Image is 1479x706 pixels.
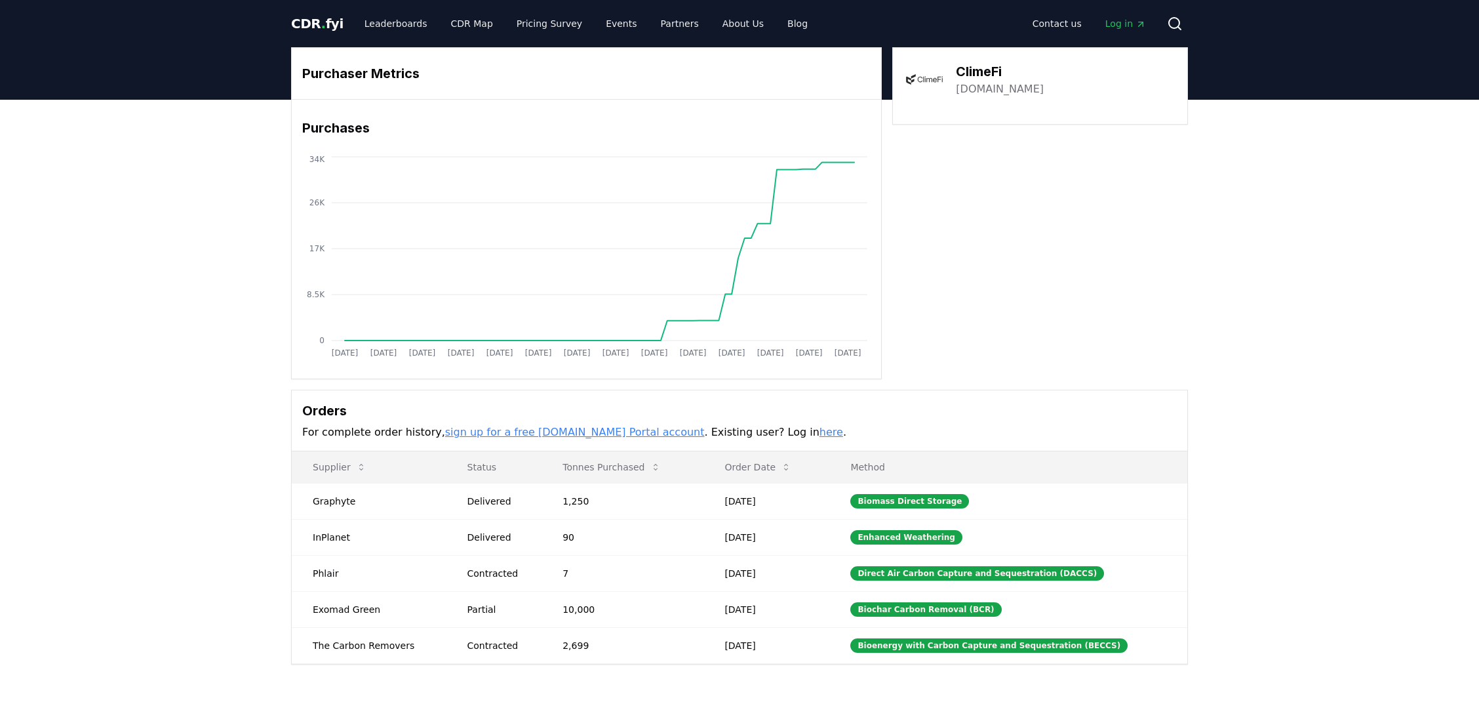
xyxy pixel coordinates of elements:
[777,12,818,35] a: Blog
[292,591,446,627] td: Exomad Green
[703,555,829,591] td: [DATE]
[354,12,818,35] nav: Main
[850,530,962,545] div: Enhanced Weathering
[302,401,1177,421] h3: Orders
[641,348,668,358] tspan: [DATE]
[467,639,532,652] div: Contracted
[292,627,446,663] td: The Carbon Removers
[292,519,446,555] td: InPlanet
[542,483,703,519] td: 1,250
[835,348,861,358] tspan: [DATE]
[467,531,532,544] div: Delivered
[719,348,745,358] tspan: [DATE]
[292,555,446,591] td: Phlair
[542,591,703,627] td: 10,000
[302,425,1177,440] p: For complete order history, . Existing user? Log in .
[542,555,703,591] td: 7
[457,461,532,474] p: Status
[332,348,359,358] tspan: [DATE]
[292,483,446,519] td: Graphyte
[595,12,647,35] a: Events
[552,454,671,480] button: Tonnes Purchased
[850,494,969,509] div: Biomass Direct Storage
[309,198,325,207] tspan: 26K
[956,81,1044,97] a: [DOMAIN_NAME]
[291,14,344,33] a: CDR.fyi
[850,566,1104,581] div: Direct Air Carbon Capture and Sequestration (DACCS)
[291,16,344,31] span: CDR fyi
[1105,17,1146,30] span: Log in
[1095,12,1156,35] a: Log in
[850,638,1128,653] div: Bioenergy with Carbon Capture and Sequestration (BECCS)
[906,61,943,98] img: ClimeFi-logo
[650,12,709,35] a: Partners
[467,603,532,616] div: Partial
[370,348,397,358] tspan: [DATE]
[1022,12,1156,35] nav: Main
[467,567,532,580] div: Contracted
[703,483,829,519] td: [DATE]
[441,12,503,35] a: CDR Map
[302,118,871,138] h3: Purchases
[309,244,325,253] tspan: 17K
[564,348,591,358] tspan: [DATE]
[850,602,1001,617] div: Biochar Carbon Removal (BCR)
[602,348,629,358] tspan: [DATE]
[321,16,326,31] span: .
[302,64,871,83] h3: Purchaser Metrics
[714,454,802,480] button: Order Date
[302,454,377,480] button: Supplier
[840,461,1177,474] p: Method
[757,348,784,358] tspan: [DATE]
[819,426,843,438] a: here
[703,627,829,663] td: [DATE]
[712,12,774,35] a: About Us
[467,495,532,508] div: Delivered
[506,12,593,35] a: Pricing Survey
[796,348,823,358] tspan: [DATE]
[448,348,475,358] tspan: [DATE]
[307,290,325,299] tspan: 8.5K
[1022,12,1092,35] a: Contact us
[680,348,707,358] tspan: [DATE]
[445,426,705,438] a: sign up for a free [DOMAIN_NAME] Portal account
[486,348,513,358] tspan: [DATE]
[409,348,436,358] tspan: [DATE]
[703,591,829,627] td: [DATE]
[319,336,325,345] tspan: 0
[309,155,325,164] tspan: 34K
[542,519,703,555] td: 90
[354,12,438,35] a: Leaderboards
[703,519,829,555] td: [DATE]
[542,627,703,663] td: 2,699
[525,348,552,358] tspan: [DATE]
[956,62,1044,81] h3: ClimeFi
